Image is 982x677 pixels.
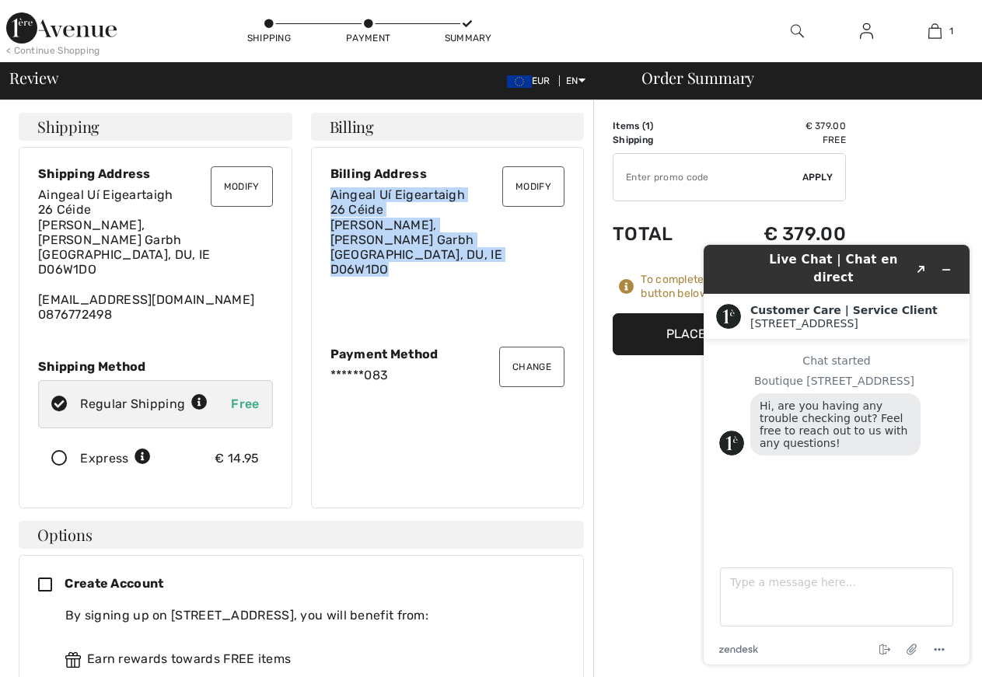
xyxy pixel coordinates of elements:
span: Billing [330,119,374,134]
div: € 14.95 [215,449,259,468]
div: Order Summary [623,70,973,85]
h4: Options [19,521,584,549]
span: Aingeal Uí Eigeartaigh [38,187,173,202]
div: Regular Shipping [80,395,208,414]
span: 1 [949,24,953,38]
span: Shipping [37,119,100,134]
a: 1 [902,22,969,40]
span: 26 Céide [PERSON_NAME], [PERSON_NAME] Garbh [GEOGRAPHIC_DATA], DU, IE D06W1DO [38,202,211,277]
iframe: Find more information here [691,232,982,677]
div: Payment Method [330,347,565,361]
span: Chat [34,11,66,25]
div: Payment [345,31,392,45]
button: Place Your Order [613,313,846,355]
td: € 379.00 [711,208,846,260]
img: rewards.svg [65,652,81,668]
div: [EMAIL_ADDRESS][DOMAIN_NAME] 0876772498 [38,187,273,322]
span: 26 Céide [PERSON_NAME], [PERSON_NAME] Garbh [GEOGRAPHIC_DATA], DU, IE D06W1DO [330,202,503,277]
div: Shipping Address [38,166,273,181]
div: Shipping [246,31,292,45]
span: Review [9,70,58,85]
div: Express [80,449,151,468]
img: My Info [860,22,873,40]
td: Shipping [613,133,711,147]
img: 1ère Avenue [6,12,117,44]
div: Earn rewards towards FREE items [65,650,552,668]
div: Summary [445,31,491,45]
img: Euro [507,75,532,88]
button: Modify [502,166,564,207]
div: By signing up on [STREET_ADDRESS], you will benefit from: [65,606,552,625]
span: Apply [802,170,833,184]
span: Aingeal Uí Eigeartaigh [330,187,466,202]
input: Promo code [613,154,802,201]
span: EUR [507,75,557,86]
span: Free [231,396,259,411]
td: Items ( ) [613,119,711,133]
img: search the website [791,22,804,40]
img: My Bag [928,22,942,40]
div: To complete your order, press the button below. [641,273,846,301]
td: Total [613,208,711,260]
span: EN [566,75,585,86]
div: Billing Address [330,166,565,181]
span: 1 [645,120,650,131]
td: € 379.00 [711,119,846,133]
button: Modify [211,166,273,207]
div: < Continue Shopping [6,44,100,58]
div: Shipping Method [38,359,273,374]
a: Sign In [847,22,886,41]
span: Create Account [65,576,163,591]
td: Free [711,133,846,147]
button: Change [499,347,564,387]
